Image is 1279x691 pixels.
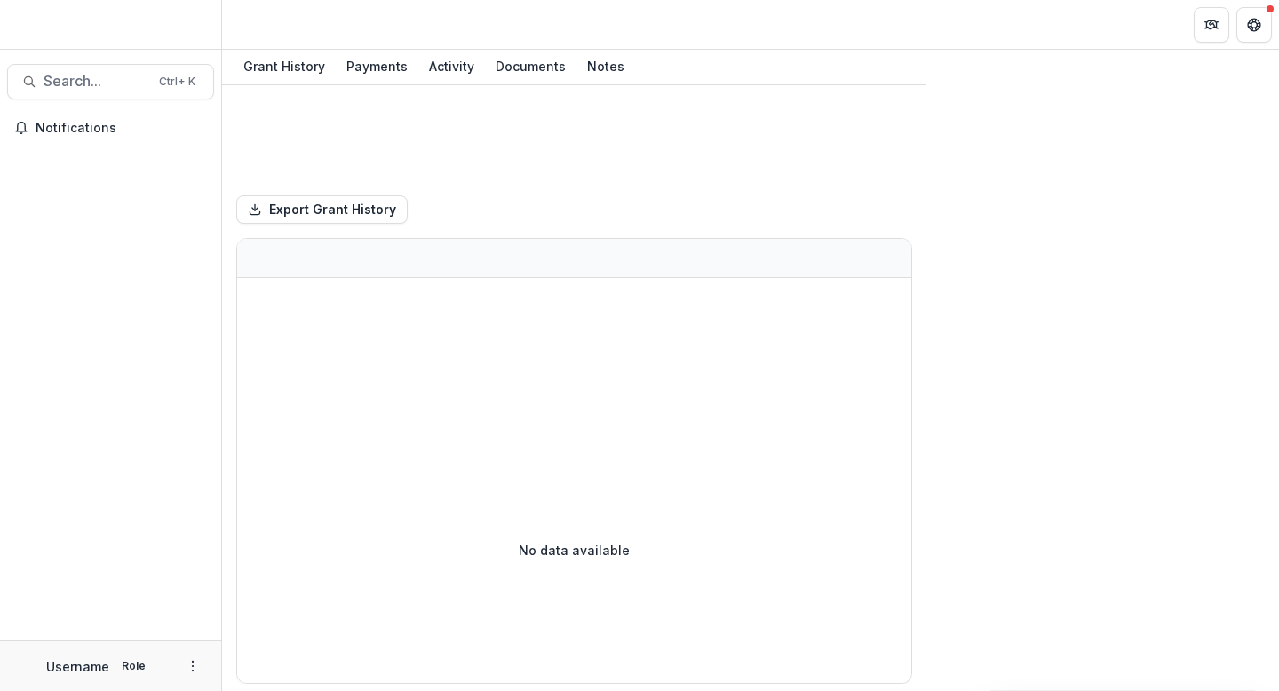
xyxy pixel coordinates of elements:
[236,195,408,224] button: Export Grant History
[236,53,332,79] div: Grant History
[422,50,481,84] a: Activity
[519,541,630,560] p: No data available
[116,658,151,674] p: Role
[339,50,415,84] a: Payments
[489,50,573,84] a: Documents
[1194,7,1229,43] button: Partners
[7,114,214,142] button: Notifications
[580,50,632,84] a: Notes
[580,53,632,79] div: Notes
[422,53,481,79] div: Activity
[44,73,148,90] span: Search...
[7,64,214,99] button: Search...
[339,53,415,79] div: Payments
[489,53,573,79] div: Documents
[155,72,199,91] div: Ctrl + K
[182,655,203,677] button: More
[36,121,207,136] span: Notifications
[236,50,332,84] a: Grant History
[1236,7,1272,43] button: Get Help
[46,657,109,676] p: Username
